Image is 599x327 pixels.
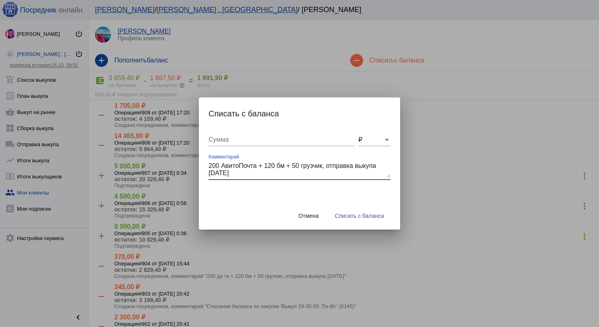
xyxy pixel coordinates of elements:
button: Списать с баланса [328,209,390,223]
button: Отмена [292,209,325,223]
span: ₽ [358,136,362,143]
span: Отмена [298,213,318,219]
span: Списать с баланса [335,213,384,219]
h2: Списать с баланса [209,107,390,120]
